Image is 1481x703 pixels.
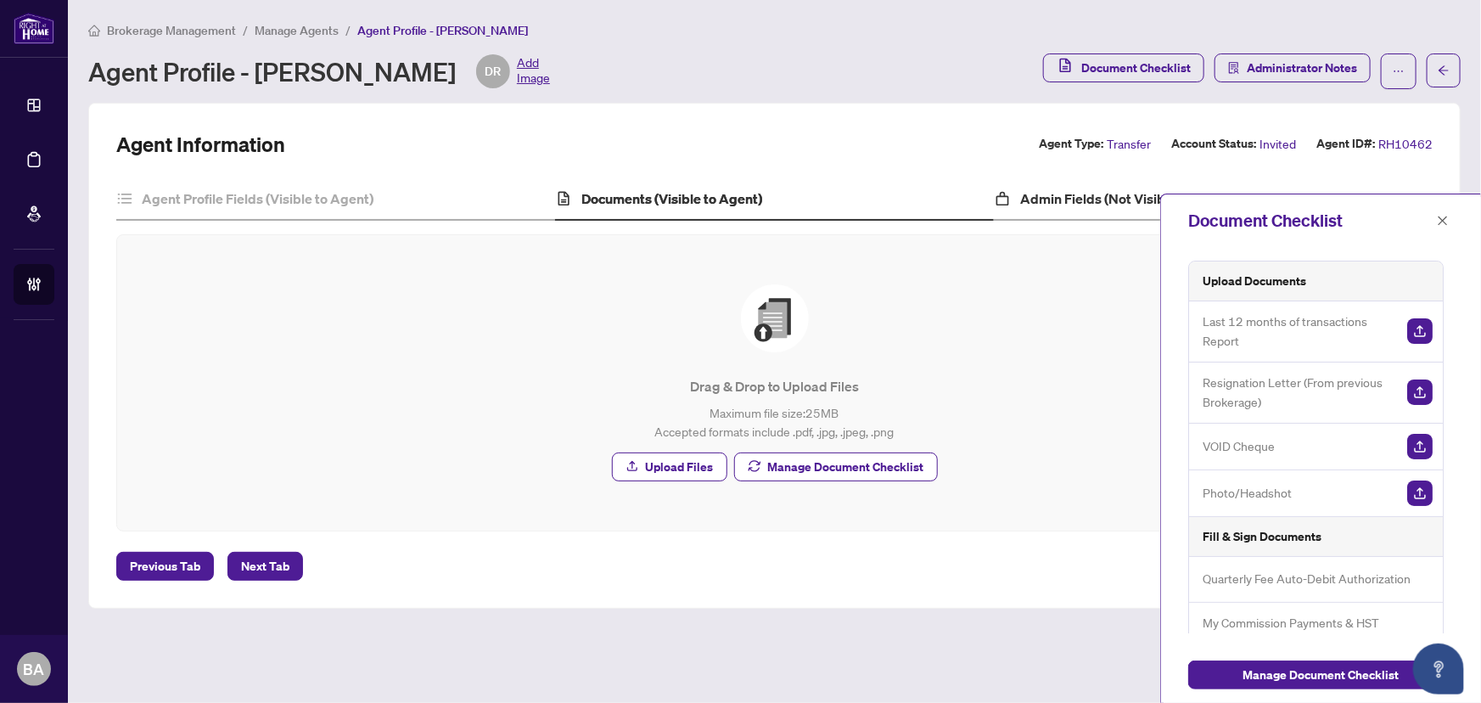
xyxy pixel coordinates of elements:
[107,23,236,38] span: Brokerage Management
[255,23,339,38] span: Manage Agents
[1171,134,1256,154] label: Account Status:
[88,54,550,88] div: Agent Profile - [PERSON_NAME]
[241,553,289,580] span: Next Tab
[1247,54,1357,82] span: Administrator Notes
[1243,661,1400,689] span: Manage Document Checklist
[1188,208,1432,233] div: Document Checklist
[1203,436,1275,456] span: VOID Cheque
[151,403,1398,441] p: Maximum file size: 25 MB Accepted formats include .pdf, .jpg, .jpeg, .png
[1259,134,1296,154] span: Invited
[646,453,714,481] span: Upload Files
[517,54,550,88] span: Add Image
[1081,54,1191,82] span: Document Checklist
[14,13,54,44] img: logo
[116,131,285,158] h2: Agent Information
[345,20,351,40] li: /
[357,23,528,38] span: Agent Profile - [PERSON_NAME]
[1203,312,1394,351] span: Last 12 months of transactions Report
[1393,65,1405,77] span: ellipsis
[1437,215,1449,227] span: close
[24,657,45,681] span: BA
[142,188,373,209] h4: Agent Profile Fields (Visible to Agent)
[1407,318,1433,344] img: Upload Document
[581,188,762,209] h4: Documents (Visible to Agent)
[151,376,1398,396] p: Drag & Drop to Upload Files
[1107,134,1151,154] span: Transfer
[1407,434,1433,459] img: Upload Document
[1203,272,1306,290] h5: Upload Documents
[1215,53,1371,82] button: Administrator Notes
[1188,661,1454,689] button: Manage Document Checklist
[1203,483,1292,503] span: Photo/Headshot
[227,552,303,581] button: Next Tab
[1043,53,1204,82] button: Document Checklist
[734,453,938,481] button: Manage Document Checklist
[1438,65,1450,76] span: arrow-left
[1203,569,1411,588] span: Quarterly Fee Auto-Debit Authorization
[116,552,214,581] button: Previous Tab
[612,453,727,481] button: Upload Files
[1378,134,1433,154] span: RH10462
[741,284,809,352] img: File Upload
[1316,134,1375,154] label: Agent ID#:
[1039,134,1103,154] label: Agent Type:
[243,20,248,40] li: /
[1020,188,1237,209] h4: Admin Fields (Not Visible to Agent)
[88,25,100,37] span: home
[130,553,200,580] span: Previous Tab
[1407,481,1433,506] img: Upload Document
[768,453,924,481] span: Manage Document Checklist
[485,62,502,81] span: DR
[1228,62,1240,74] span: solution
[1203,527,1321,546] h5: Fill & Sign Documents
[1203,373,1394,413] span: Resignation Letter (From previous Brokerage)
[137,256,1411,510] span: File UploadDrag & Drop to Upload FilesMaximum file size:25MBAccepted formats include .pdf, .jpg, ...
[1203,613,1433,653] span: My Commission Payments & HST Registration
[1407,380,1433,405] img: Upload Document
[1413,644,1464,695] button: Open asap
